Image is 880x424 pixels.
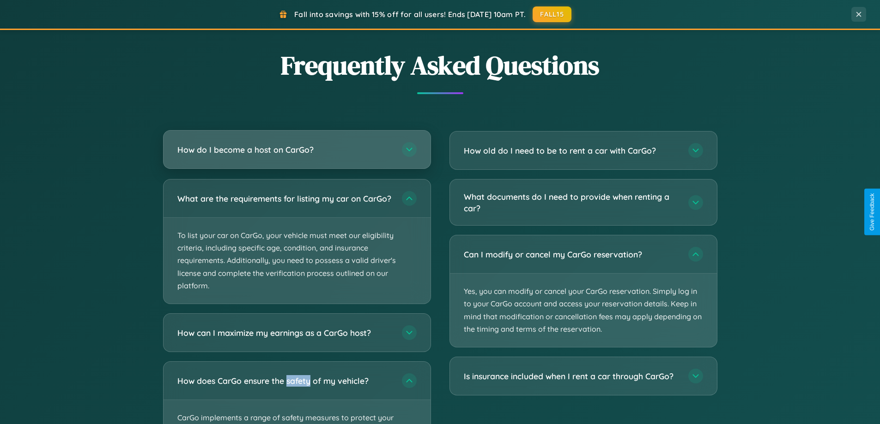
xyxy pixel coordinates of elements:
[464,249,679,260] h3: Can I modify or cancel my CarGo reservation?
[464,145,679,156] h3: How old do I need to be to rent a car with CarGo?
[464,370,679,382] h3: Is insurance included when I rent a car through CarGo?
[464,191,679,214] h3: What documents do I need to provide when renting a car?
[177,144,393,155] h3: How do I become a host on CarGo?
[163,48,717,83] h2: Frequently Asked Questions
[294,10,526,19] span: Fall into savings with 15% off for all users! Ends [DATE] 10am PT.
[177,193,393,204] h3: What are the requirements for listing my car on CarGo?
[177,327,393,339] h3: How can I maximize my earnings as a CarGo host?
[164,218,431,304] p: To list your car on CarGo, your vehicle must meet our eligibility criteria, including specific ag...
[177,375,393,387] h3: How does CarGo ensure the safety of my vehicle?
[869,193,875,231] div: Give Feedback
[450,274,717,347] p: Yes, you can modify or cancel your CarGo reservation. Simply log in to your CarGo account and acc...
[533,6,571,22] button: FALL15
